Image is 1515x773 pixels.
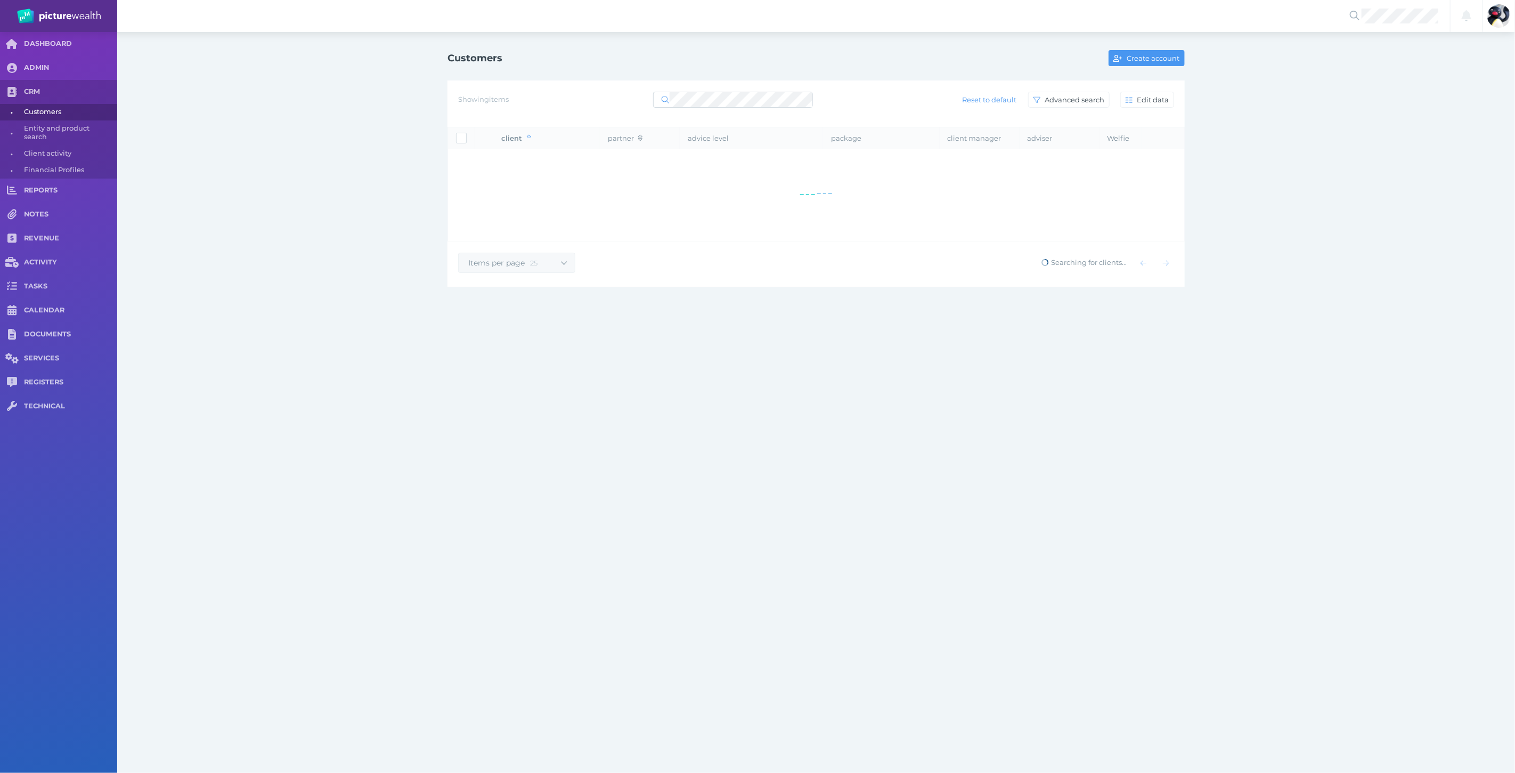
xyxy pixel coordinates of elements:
[1099,127,1142,149] th: Welfie
[1125,54,1184,62] span: Create account
[957,92,1022,108] button: Reset to default
[680,127,823,149] th: advice level
[24,39,117,49] span: DASHBOARD
[1042,95,1109,104] span: Advanced search
[958,95,1021,104] span: Reset to default
[24,258,117,267] span: ACTIVITY
[1109,50,1185,66] button: Create account
[24,87,117,96] span: CRM
[24,378,117,387] span: REGISTERS
[24,210,117,219] span: NOTES
[24,120,113,146] span: Entity and product search
[24,104,113,120] span: Customers
[1135,95,1174,104] span: Edit data
[24,234,117,243] span: REVENUE
[940,127,1020,149] th: client manager
[24,186,117,195] span: REPORTS
[1028,92,1110,108] button: Advanced search
[24,330,117,339] span: DOCUMENTS
[1136,255,1152,271] button: Show previous page
[17,9,101,23] img: PW
[1487,4,1511,28] img: Tory Richardson
[1020,127,1099,149] th: adviser
[501,134,531,142] span: client
[24,162,113,179] span: Financial Profiles
[24,402,117,411] span: TECHNICAL
[458,95,509,103] span: Showing items
[24,354,117,363] span: SERVICES
[1041,258,1127,267] span: Searching for clients...
[447,52,502,64] h1: Customers
[459,258,530,268] span: Items per page
[24,146,113,162] span: Client activity
[608,134,642,142] span: partner
[1158,255,1174,271] button: Show next page
[24,63,117,73] span: ADMIN
[823,127,940,149] th: package
[24,306,117,315] span: CALENDAR
[24,282,117,291] span: TASKS
[1120,92,1174,108] button: Edit data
